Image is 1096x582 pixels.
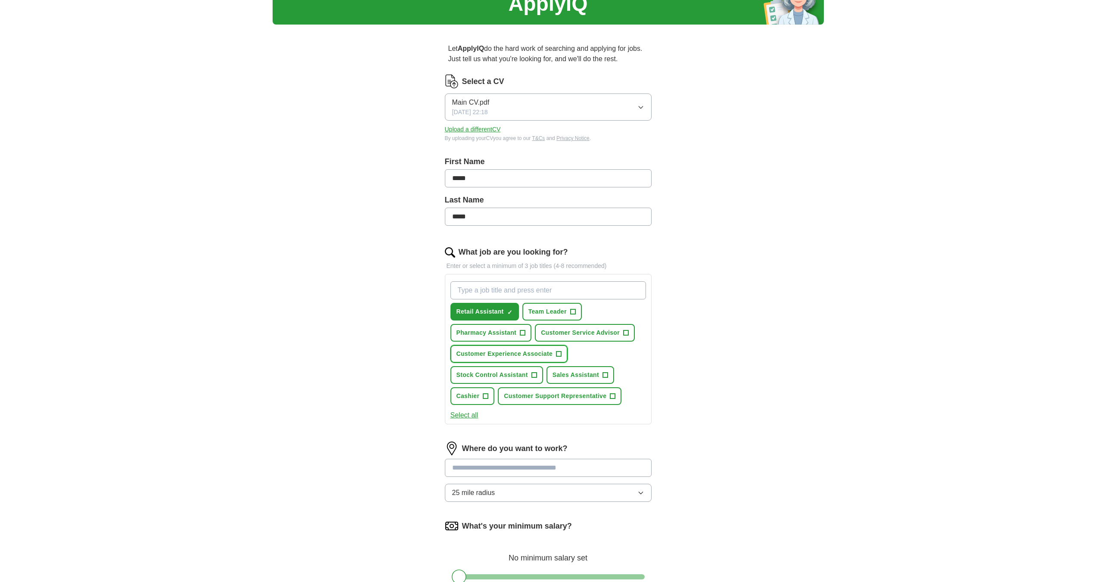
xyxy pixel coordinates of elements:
[456,349,553,358] span: Customer Experience Associate
[445,194,652,206] label: Last Name
[450,366,543,384] button: Stock Control Assistant
[452,108,488,117] span: [DATE] 22:18
[450,281,646,299] input: Type a job title and press enter
[456,392,480,401] span: Cashier
[445,75,459,88] img: CV Icon
[535,324,635,342] button: Customer Service Advisor
[498,387,621,405] button: Customer Support Representative
[546,366,614,384] button: Sales Assistant
[553,370,599,380] span: Sales Assistant
[445,40,652,68] p: Let do the hard work of searching and applying for jobs. Just tell us what you're looking for, an...
[450,324,532,342] button: Pharmacy Assistant
[445,247,455,258] img: search.png
[507,309,512,316] span: ✓
[445,484,652,502] button: 25 mile radius
[452,97,490,108] span: Main CV.pdf
[445,93,652,121] button: Main CV.pdf[DATE] 22:18
[462,76,504,87] label: Select a CV
[522,303,582,321] button: Team Leader
[541,328,620,337] span: Customer Service Advisor
[445,442,459,455] img: location.png
[450,410,478,420] button: Select all
[456,307,504,316] span: Retail Assistant
[445,519,459,533] img: salary.png
[456,370,528,380] span: Stock Control Assistant
[445,543,652,564] div: No minimum salary set
[459,246,568,258] label: What job are you looking for?
[556,135,590,141] a: Privacy Notice
[456,328,517,337] span: Pharmacy Assistant
[532,135,545,141] a: T&Cs
[504,392,606,401] span: Customer Support Representative
[445,134,652,142] div: By uploading your CV you agree to our and .
[445,125,501,134] button: Upload a differentCV
[450,303,519,321] button: Retail Assistant✓
[528,307,567,316] span: Team Leader
[462,520,572,532] label: What's your minimum salary?
[458,45,484,52] strong: ApplyIQ
[462,443,568,454] label: Where do you want to work?
[445,156,652,168] label: First Name
[450,345,568,363] button: Customer Experience Associate
[450,387,495,405] button: Cashier
[452,488,495,498] span: 25 mile radius
[445,261,652,271] p: Enter or select a minimum of 3 job titles (4-8 recommended)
